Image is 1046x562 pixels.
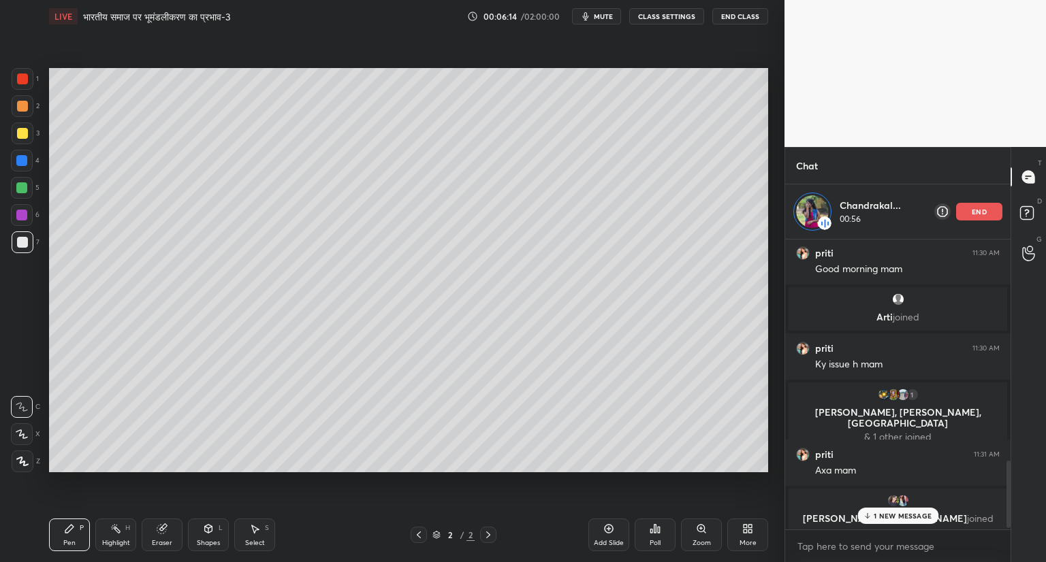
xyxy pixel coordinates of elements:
[896,388,910,401] img: 16e2bd9c2fa542f181e03256a5b0286e.jpg
[972,208,987,215] p: end
[12,231,39,253] div: 7
[197,540,220,546] div: Shapes
[740,540,757,546] div: More
[796,246,810,260] img: 0e6b7504f32f44db9744d5a34f9c7d25.jpg
[102,540,130,546] div: Highlight
[877,388,891,401] img: 50041608b60f44cfa3f6fe41c3787858.jpg
[80,525,84,531] div: P
[12,450,40,472] div: Z
[974,450,1000,459] div: 11:31 AM
[245,540,265,546] div: Select
[815,448,834,461] h6: priti
[891,293,905,306] img: default.png
[125,525,130,531] div: H
[460,531,464,539] div: /
[152,540,172,546] div: Eraser
[840,214,901,225] p: 00:56
[629,8,704,24] button: CLASS SETTINGS
[265,525,269,531] div: S
[815,358,1000,371] div: Ky issue h mam
[887,494,900,508] img: 63071bf8e13f4e64a0772dfce6fb2eff.jpg
[572,8,621,24] button: mute
[887,388,900,401] img: 4eef6d9b87a4473e8b528e256cf81ac7.jpg
[906,388,919,401] div: 1
[972,344,1000,352] div: 11:30 AM
[893,310,919,323] span: joined
[972,249,1000,257] div: 11:30 AM
[466,529,475,541] div: 2
[83,10,230,23] h4: भारतीय समाज पर भूमंडलीकरण का प्रभाव-3
[693,540,711,546] div: Zoom
[967,512,994,525] span: joined
[796,195,829,228] img: c224c511c0ba4ba39bbe45d3d169c71d.jpg
[443,531,457,539] div: 2
[1037,196,1042,206] p: D
[11,204,39,226] div: 6
[797,407,999,429] p: [PERSON_NAME], [PERSON_NAME], [GEOGRAPHIC_DATA]
[815,247,834,259] h6: priti
[874,512,932,520] p: 1 NEW MESSAGE
[12,95,39,117] div: 2
[219,525,223,531] div: L
[712,8,768,24] button: End Class
[797,312,999,323] p: Arti
[12,122,39,144] div: 3
[11,423,40,445] div: X
[63,540,76,546] div: Pen
[11,177,39,199] div: 5
[815,263,1000,276] div: Good morning mam
[1038,158,1042,168] p: T
[840,199,901,212] p: Chandrakal...
[815,464,1000,478] div: Axa mam
[785,239,1011,530] div: grid
[796,448,810,461] img: 0e6b7504f32f44db9744d5a34f9c7d25.jpg
[815,342,834,354] h6: priti
[650,540,661,546] div: Poll
[49,8,78,24] div: LIVE
[594,12,613,21] span: mute
[11,150,39,171] div: 4
[12,68,39,90] div: 1
[1036,234,1042,244] p: G
[785,148,829,184] p: Chat
[11,396,40,418] div: C
[797,431,999,442] p: & 1 other joined
[818,216,831,230] img: rah-connected.409a49fa.svg
[796,342,810,355] img: 0e6b7504f32f44db9744d5a34f9c7d25.jpg
[594,540,624,546] div: Add Slide
[797,513,999,524] p: [PERSON_NAME], [PERSON_NAME]
[896,494,910,508] img: 216fc6327c6c4799a0bb574e1db814b6.jpg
